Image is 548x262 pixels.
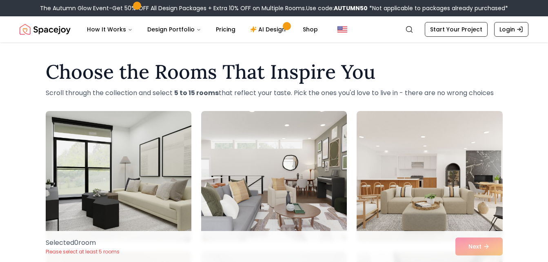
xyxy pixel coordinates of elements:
[40,4,508,12] div: The Autumn Glow Event-Get 50% OFF All Design Packages + Extra 10% OFF on Multiple Rooms.
[368,4,508,12] span: *Not applicable to packages already purchased*
[46,88,503,98] p: Scroll through the collection and select that reflect your taste. Pick the ones you'd love to liv...
[306,4,368,12] span: Use code:
[46,238,120,248] p: Selected 0 room
[80,21,324,38] nav: Main
[141,21,208,38] button: Design Portfolio
[20,16,528,42] nav: Global
[20,21,71,38] a: Spacejoy
[46,111,191,242] img: Room room-1
[357,111,502,242] img: Room room-3
[337,24,347,34] img: United States
[296,21,324,38] a: Shop
[244,21,295,38] a: AI Design
[334,4,368,12] b: AUTUMN50
[425,22,488,37] a: Start Your Project
[46,62,503,82] h1: Choose the Rooms That Inspire You
[494,22,528,37] a: Login
[46,249,120,255] p: Please select at least 5 rooms
[201,111,347,242] img: Room room-2
[20,21,71,38] img: Spacejoy Logo
[80,21,139,38] button: How It Works
[209,21,242,38] a: Pricing
[174,88,219,98] strong: 5 to 15 rooms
